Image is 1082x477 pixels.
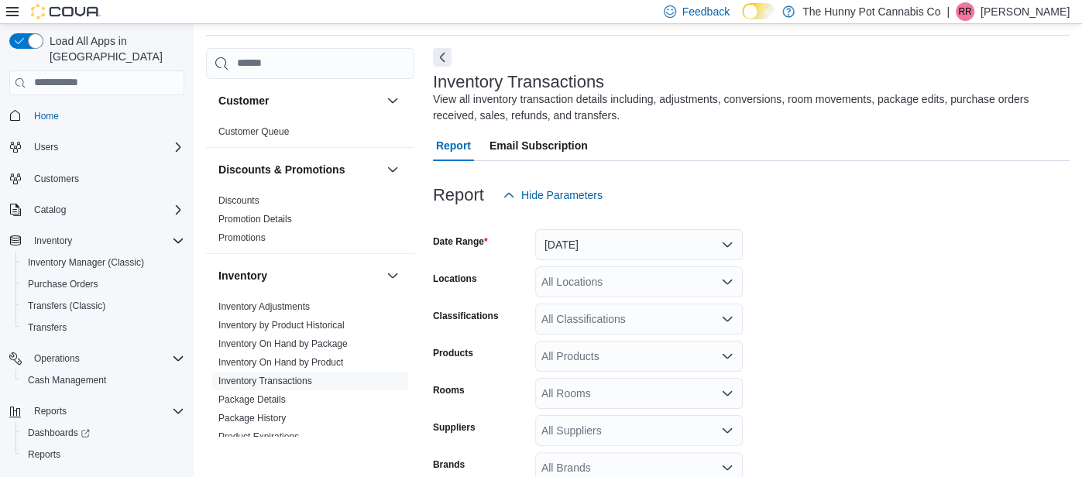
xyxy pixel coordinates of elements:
span: Transfers (Classic) [28,300,105,312]
label: Products [433,347,473,359]
img: Cova [31,4,101,19]
button: Open list of options [721,387,733,400]
a: Inventory by Product Historical [218,320,345,331]
button: Reports [15,444,191,465]
span: Inventory On Hand by Product [218,356,343,369]
span: Inventory Manager (Classic) [22,253,184,272]
button: Hide Parameters [496,180,609,211]
button: Inventory [3,230,191,252]
span: Load All Apps in [GEOGRAPHIC_DATA] [43,33,184,64]
h3: Inventory [218,268,267,283]
a: Inventory Manager (Classic) [22,253,150,272]
button: Catalog [28,201,72,219]
span: Catalog [28,201,184,219]
span: Inventory by Product Historical [218,319,345,331]
button: Reports [28,402,73,420]
button: Customers [3,167,191,190]
button: Discounts & Promotions [383,160,402,179]
a: Inventory Adjustments [218,301,310,312]
div: Rebecca Reid [956,2,974,21]
span: Customers [28,169,184,188]
a: Inventory On Hand by Product [218,357,343,368]
button: Discounts & Promotions [218,162,380,177]
a: Customers [28,170,85,188]
a: Inventory Transactions [218,376,312,386]
span: Promotion Details [218,213,292,225]
button: Customer [218,93,380,108]
span: Home [34,110,59,122]
p: [PERSON_NAME] [981,2,1070,21]
span: Purchase Orders [28,278,98,290]
button: Open list of options [721,350,733,362]
button: Open list of options [721,313,733,325]
span: Customers [34,173,79,185]
span: Inventory Adjustments [218,300,310,313]
span: Purchase Orders [22,275,184,293]
span: Customer Queue [218,125,289,138]
a: Dashboards [22,424,96,442]
input: Dark Mode [742,3,775,19]
a: Inventory On Hand by Package [218,338,348,349]
a: Home [28,107,65,125]
h3: Discounts & Promotions [218,162,345,177]
button: Users [28,138,64,156]
h3: Customer [218,93,269,108]
button: Operations [28,349,86,368]
span: Users [34,141,58,153]
a: Dashboards [15,422,191,444]
span: Dark Mode [742,19,743,20]
span: Reports [34,405,67,417]
p: | [946,2,950,21]
div: Discounts & Promotions [206,191,414,253]
span: Home [28,106,184,125]
span: Dashboards [22,424,184,442]
a: Reports [22,445,67,464]
button: Inventory Manager (Classic) [15,252,191,273]
button: [DATE] [535,229,743,260]
span: Hide Parameters [521,187,603,203]
button: Transfers (Classic) [15,295,191,317]
button: Inventory [383,266,402,285]
button: Open list of options [721,462,733,474]
label: Rooms [433,384,465,396]
span: Feedback [682,4,730,19]
a: Transfers (Classic) [22,297,112,315]
a: Package History [218,413,286,424]
a: Customer Queue [218,126,289,137]
span: Inventory [34,235,72,247]
a: Cash Management [22,371,112,389]
label: Locations [433,273,477,285]
button: Home [3,105,191,127]
span: Cash Management [22,371,184,389]
label: Classifications [433,310,499,322]
a: Product Expirations [218,431,299,442]
a: Discounts [218,195,259,206]
span: Transfers [22,318,184,337]
button: Inventory [28,232,78,250]
button: Reports [3,400,191,422]
button: Operations [3,348,191,369]
label: Brands [433,458,465,471]
span: Operations [34,352,80,365]
button: Inventory [218,268,380,283]
button: Transfers [15,317,191,338]
button: Catalog [3,199,191,221]
span: Transfers [28,321,67,334]
button: Purchase Orders [15,273,191,295]
span: Discounts [218,194,259,207]
span: Report [436,130,471,161]
span: Transfers (Classic) [22,297,184,315]
span: Catalog [34,204,66,216]
a: Package Details [218,394,286,405]
a: Promotion Details [218,214,292,225]
span: Dashboards [28,427,90,439]
span: Users [28,138,184,156]
a: Transfers [22,318,73,337]
span: Email Subscription [489,130,588,161]
span: Operations [28,349,184,368]
div: View all inventory transaction details including, adjustments, conversions, room movements, packa... [433,91,1062,124]
span: Inventory Manager (Classic) [28,256,144,269]
div: Customer [206,122,414,147]
h3: Report [433,186,484,204]
a: Purchase Orders [22,275,105,293]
